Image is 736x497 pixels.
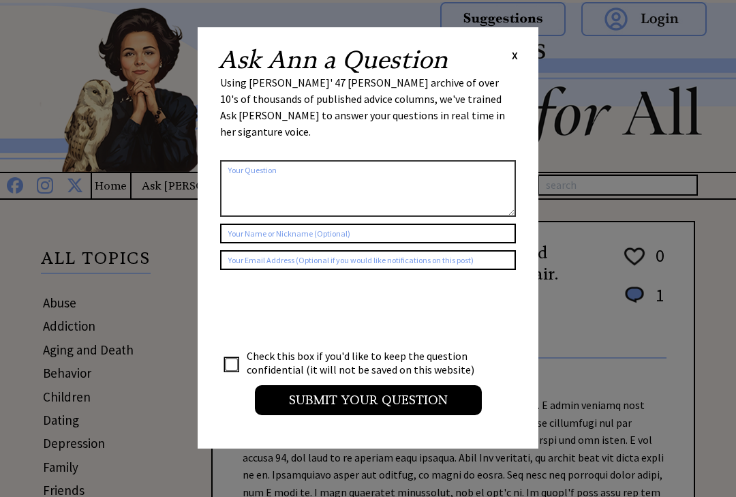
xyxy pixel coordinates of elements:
h2: Ask Ann a Question [218,48,448,72]
input: Your Name or Nickname (Optional) [220,224,516,243]
td: Check this box if you'd like to keep the question confidential (it will not be saved on this webs... [246,348,487,377]
input: Submit your Question [255,385,482,415]
input: Your Email Address (Optional if you would like notifications on this post) [220,250,516,270]
div: Using [PERSON_NAME]' 47 [PERSON_NAME] archive of over 10's of thousands of published advice colum... [220,74,516,153]
iframe: reCAPTCHA [220,284,427,337]
span: X [512,48,518,62]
